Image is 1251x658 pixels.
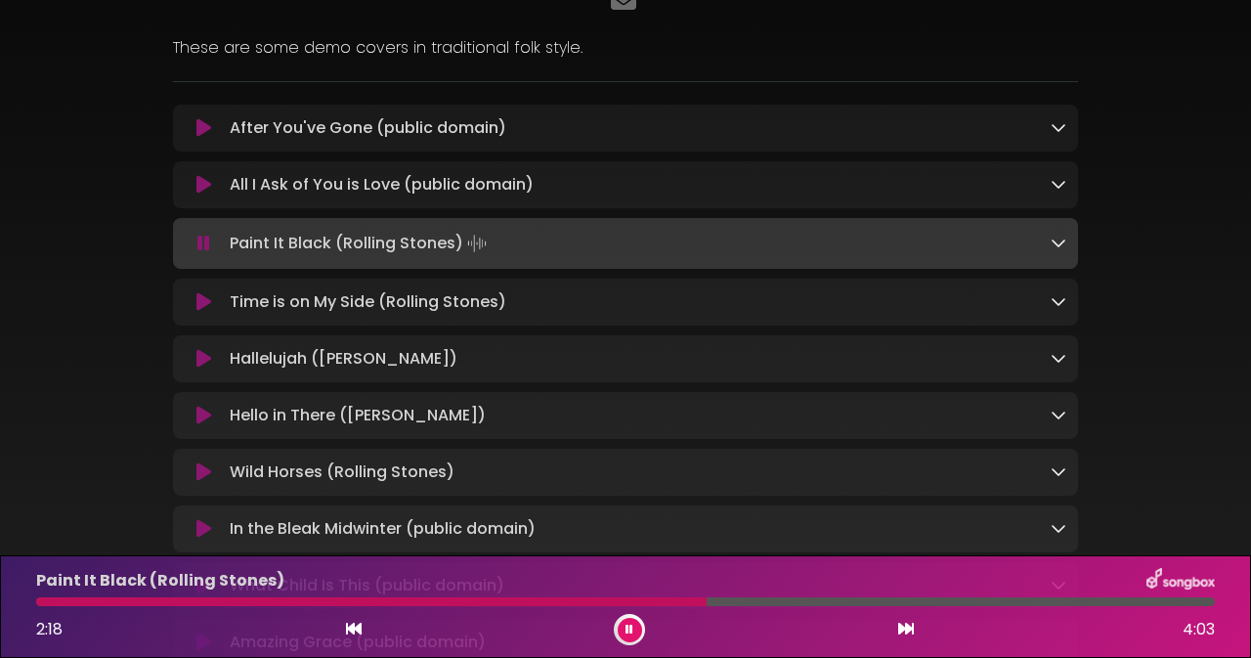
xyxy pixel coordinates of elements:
p: Wild Horses (Rolling Stones) [230,461,454,484]
p: All I Ask of You is Love (public domain) [230,173,534,197]
p: Hallelujah ([PERSON_NAME]) [230,347,457,371]
p: Paint It Black (Rolling Stones) [36,569,284,592]
span: 2:18 [36,618,63,640]
p: In the Bleak Midwinter (public domain) [230,517,536,541]
span: 4:03 [1183,618,1215,641]
p: Time is on My Side (Rolling Stones) [230,290,506,314]
p: After You've Gone (public domain) [230,116,506,140]
p: Hello in There ([PERSON_NAME]) [230,404,486,427]
img: songbox-logo-white.png [1146,568,1215,593]
p: These are some demo covers in traditional folk style. [173,36,1078,60]
img: waveform4.gif [463,230,491,257]
p: Paint It Black (Rolling Stones) [230,230,491,257]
